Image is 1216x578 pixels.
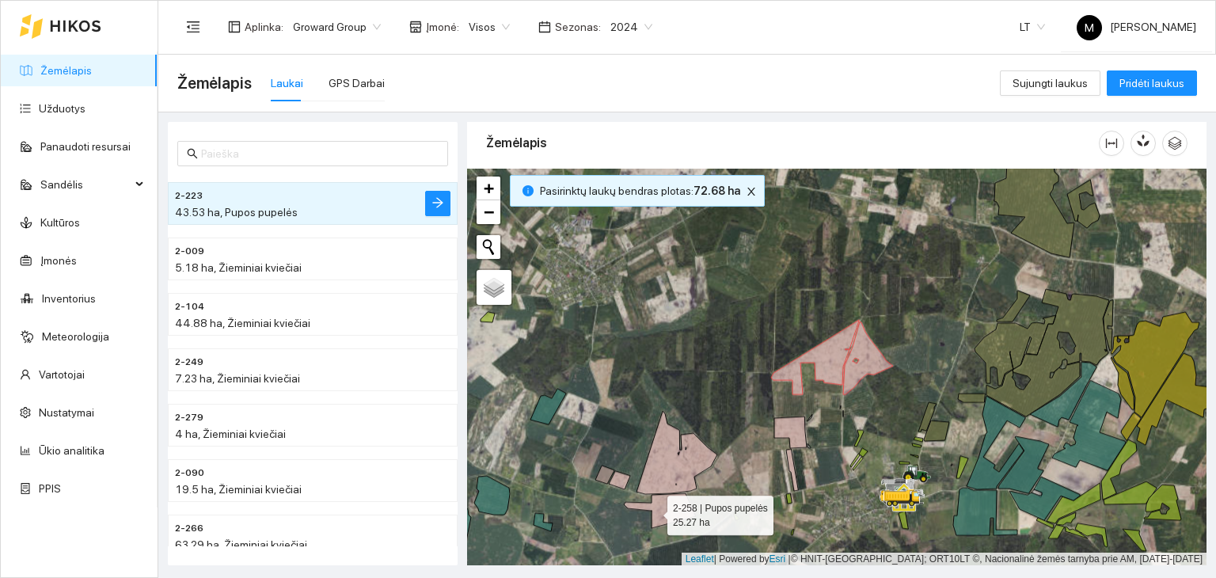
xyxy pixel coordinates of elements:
[469,15,510,39] span: Visos
[426,18,459,36] span: Įmonė :
[175,188,203,203] span: 2-223
[40,169,131,200] span: Sandėlis
[245,18,283,36] span: Aplinka :
[431,196,444,211] span: arrow-right
[175,428,286,440] span: 4 ha, Žieminiai kviečiai
[484,178,494,198] span: +
[329,74,385,92] div: GPS Darbai
[484,202,494,222] span: −
[175,299,204,314] span: 2-104
[177,11,209,43] button: menu-fold
[228,21,241,33] span: layout
[1107,70,1197,96] button: Pridėti laukus
[175,206,298,219] span: 43.53 ha, Pupos pupelės
[175,410,203,425] span: 2-279
[175,244,204,259] span: 2-009
[1100,137,1123,150] span: column-width
[538,21,551,33] span: calendar
[40,140,131,153] a: Panaudoti resursai
[1085,15,1094,40] span: M
[555,18,601,36] span: Sezonas :
[1000,77,1100,89] a: Sujungti laukus
[686,553,714,565] a: Leaflet
[425,191,450,216] button: arrow-right
[175,521,203,536] span: 2-266
[610,15,652,39] span: 2024
[175,483,302,496] span: 19.5 ha, Žieminiai kviečiai
[175,372,300,385] span: 7.23 ha, Žieminiai kviečiai
[477,177,500,200] a: Zoom in
[39,102,85,115] a: Užduotys
[40,254,77,267] a: Įmonės
[39,406,94,419] a: Nustatymai
[40,64,92,77] a: Žemėlapis
[743,186,760,197] span: close
[271,74,303,92] div: Laukai
[1077,21,1196,33] span: [PERSON_NAME]
[186,20,200,34] span: menu-fold
[187,148,198,159] span: search
[175,538,307,551] span: 63.29 ha, Žieminiai kviečiai
[39,482,61,495] a: PPIS
[201,145,439,162] input: Paieška
[682,553,1206,566] div: | Powered by © HNIT-[GEOGRAPHIC_DATA]; ORT10LT ©, Nacionalinė žemės tarnyba prie AM, [DATE]-[DATE]
[486,120,1099,165] div: Žemėlapis
[293,15,381,39] span: Groward Group
[42,292,96,305] a: Inventorius
[175,466,204,481] span: 2-090
[788,553,791,565] span: |
[177,70,252,96] span: Žemėlapis
[409,21,422,33] span: shop
[1107,77,1197,89] a: Pridėti laukus
[1020,15,1045,39] span: LT
[742,182,761,201] button: close
[39,444,104,457] a: Ūkio analitika
[175,317,310,329] span: 44.88 ha, Žieminiai kviečiai
[522,185,534,196] span: info-circle
[540,182,740,200] span: Pasirinktų laukų bendras plotas :
[693,184,740,197] b: 72.68 ha
[1119,74,1184,92] span: Pridėti laukus
[175,261,302,274] span: 5.18 ha, Žieminiai kviečiai
[1013,74,1088,92] span: Sujungti laukus
[175,355,203,370] span: 2-249
[42,330,109,343] a: Meteorologija
[39,368,85,381] a: Vartotojai
[477,235,500,259] button: Initiate a new search
[1099,131,1124,156] button: column-width
[1000,70,1100,96] button: Sujungti laukus
[40,216,80,229] a: Kultūros
[769,553,786,565] a: Esri
[477,200,500,224] a: Zoom out
[477,270,511,305] a: Layers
